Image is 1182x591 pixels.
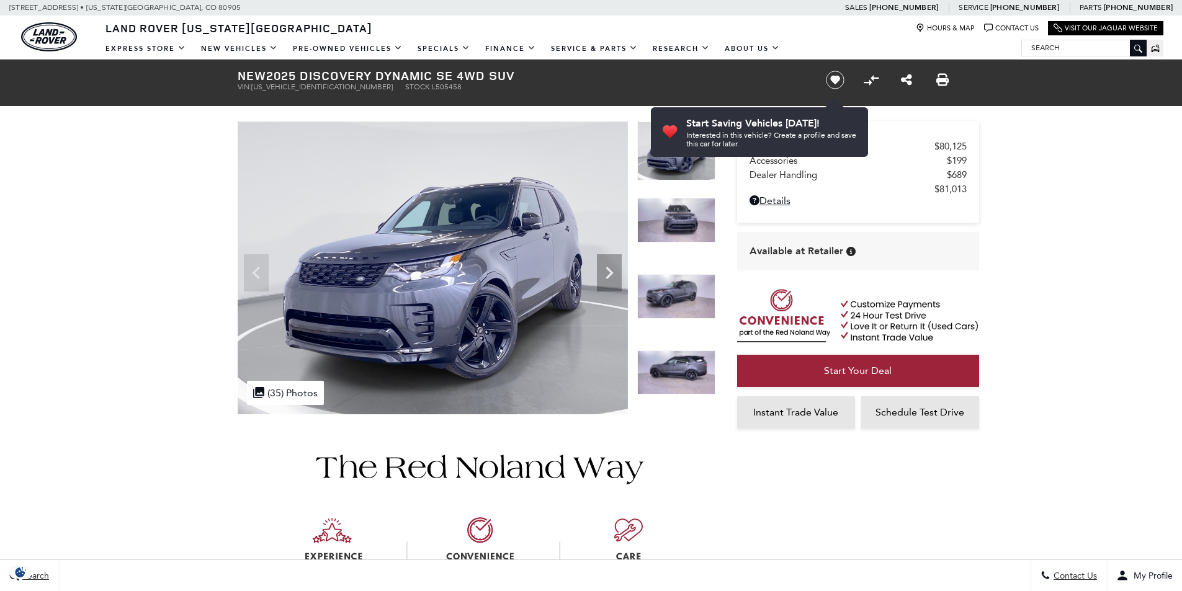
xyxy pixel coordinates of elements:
[753,406,838,418] span: Instant Trade Value
[824,365,892,376] span: Start Your Deal
[947,169,967,180] span: $689
[1054,24,1158,33] a: Visit Our Jaguar Website
[478,38,544,60] a: Finance
[861,396,979,429] a: Schedule Test Drive
[750,169,967,180] a: Dealer Handling $689
[6,566,35,579] img: Opt-Out Icon
[98,38,194,60] a: EXPRESS STORE
[238,122,628,414] img: New 2025 Carpathian Grey Land Rover Dynamic SE image 1
[934,141,967,152] span: $80,125
[737,396,855,429] a: Instant Trade Value
[947,155,967,166] span: $199
[984,24,1039,33] a: Contact Us
[637,198,715,242] img: New 2025 Carpathian Grey Land Rover Dynamic SE image 2
[9,3,241,12] a: [STREET_ADDRESS] • [US_STATE][GEOGRAPHIC_DATA], CO 80905
[1104,2,1173,12] a: [PHONE_NUMBER]
[544,38,645,60] a: Service & Parts
[750,155,967,166] a: Accessories $199
[1022,40,1146,55] input: Search
[247,381,324,405] div: (35) Photos
[98,20,380,35] a: Land Rover [US_STATE][GEOGRAPHIC_DATA]
[959,3,988,12] span: Service
[845,3,867,12] span: Sales
[21,22,77,51] a: land-rover
[750,184,967,195] a: $81,013
[6,566,35,579] section: Click to Open Cookie Consent Modal
[750,244,843,258] span: Available at Retailer
[750,195,967,207] a: Details
[822,70,849,90] button: Save vehicle
[862,71,880,89] button: Compare vehicle
[21,22,77,51] img: Land Rover
[637,274,715,319] img: New 2025 Carpathian Grey Land Rover Dynamic SE image 3
[238,67,266,84] strong: New
[750,141,967,152] a: MSRP $80,125
[936,73,949,87] a: Print this New 2025 Discovery Dynamic SE 4WD SUV
[846,247,856,256] div: Vehicle is in stock and ready for immediate delivery. Due to demand, availability is subject to c...
[405,82,432,91] span: Stock:
[410,38,478,60] a: Specials
[637,350,715,395] img: New 2025 Carpathian Grey Land Rover Dynamic SE image 4
[238,82,251,91] span: VIN:
[238,69,805,82] h1: 2025 Discovery Dynamic SE 4WD SUV
[737,355,979,387] a: Start Your Deal
[934,184,967,195] span: $81,013
[194,38,285,60] a: New Vehicles
[750,155,947,166] span: Accessories
[869,2,938,12] a: [PHONE_NUMBER]
[251,82,393,91] span: [US_VEHICLE_IDENTIFICATION_NUMBER]
[645,38,717,60] a: Research
[98,38,787,60] nav: Main Navigation
[875,406,964,418] span: Schedule Test Drive
[1050,571,1097,581] span: Contact Us
[990,2,1059,12] a: [PHONE_NUMBER]
[105,20,372,35] span: Land Rover [US_STATE][GEOGRAPHIC_DATA]
[750,141,934,152] span: MSRP
[285,38,410,60] a: Pre-Owned Vehicles
[717,38,787,60] a: About Us
[432,82,462,91] span: L505458
[1080,3,1102,12] span: Parts
[1107,560,1182,591] button: Open user profile menu
[750,169,947,180] span: Dealer Handling
[916,24,975,33] a: Hours & Map
[597,254,622,291] div: Next
[1129,571,1173,581] span: My Profile
[637,122,715,180] img: New 2025 Carpathian Grey Land Rover Dynamic SE image 1
[901,73,912,87] a: Share this New 2025 Discovery Dynamic SE 4WD SUV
